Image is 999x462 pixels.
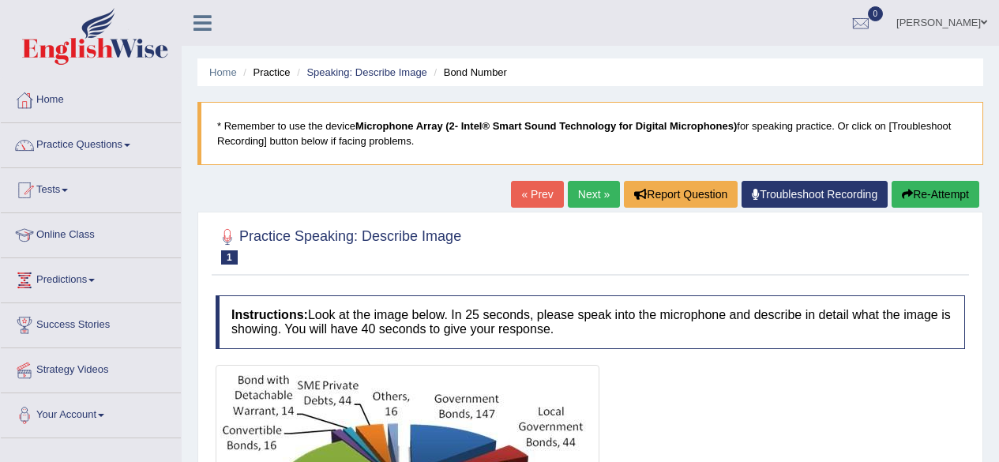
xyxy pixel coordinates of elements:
a: Practice Questions [1,123,181,163]
a: Next » [568,181,620,208]
a: Home [209,66,237,78]
b: Microphone Array (2- Intel® Smart Sound Technology for Digital Microphones) [355,120,737,132]
a: Your Account [1,393,181,433]
a: Speaking: Describe Image [306,66,426,78]
span: 0 [868,6,884,21]
button: Re-Attempt [892,181,979,208]
a: Online Class [1,213,181,253]
h2: Practice Speaking: Describe Image [216,225,461,265]
b: Instructions: [231,308,308,321]
h4: Look at the image below. In 25 seconds, please speak into the microphone and describe in detail w... [216,295,965,348]
li: Bond Number [430,65,506,80]
button: Report Question [624,181,738,208]
a: Success Stories [1,303,181,343]
a: Troubleshoot Recording [742,181,888,208]
a: « Prev [511,181,563,208]
span: 1 [221,250,238,265]
blockquote: * Remember to use the device for speaking practice. Or click on [Troubleshoot Recording] button b... [197,102,983,165]
li: Practice [239,65,290,80]
a: Predictions [1,258,181,298]
a: Home [1,78,181,118]
a: Strategy Videos [1,348,181,388]
a: Tests [1,168,181,208]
